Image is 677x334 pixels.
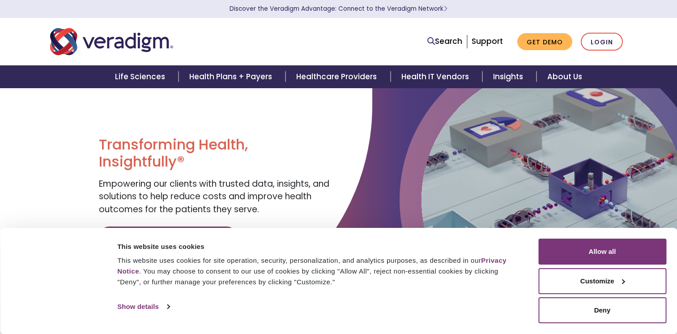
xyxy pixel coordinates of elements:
[538,297,666,323] button: Deny
[443,4,447,13] span: Learn More
[99,136,332,171] h1: Transforming Health, Insightfully®
[581,33,623,51] a: Login
[517,33,572,51] a: Get Demo
[99,227,237,247] a: Discover Veradigm's Value
[230,4,447,13] a: Discover the Veradigm Advantage: Connect to the Veradigm NetworkLearn More
[538,268,666,294] button: Customize
[391,65,482,88] a: Health IT Vendors
[472,36,503,47] a: Support
[117,300,169,313] a: Show details
[538,239,666,265] button: Allow all
[482,65,536,88] a: Insights
[50,27,173,56] img: Veradigm logo
[427,35,462,47] a: Search
[99,178,329,215] span: Empowering our clients with trusted data, insights, and solutions to help reduce costs and improv...
[104,65,179,88] a: Life Sciences
[179,65,285,88] a: Health Plans + Payers
[117,241,518,252] div: This website uses cookies
[117,255,518,287] div: This website uses cookies for site operation, security, personalization, and analytics purposes, ...
[285,65,390,88] a: Healthcare Providers
[536,65,593,88] a: About Us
